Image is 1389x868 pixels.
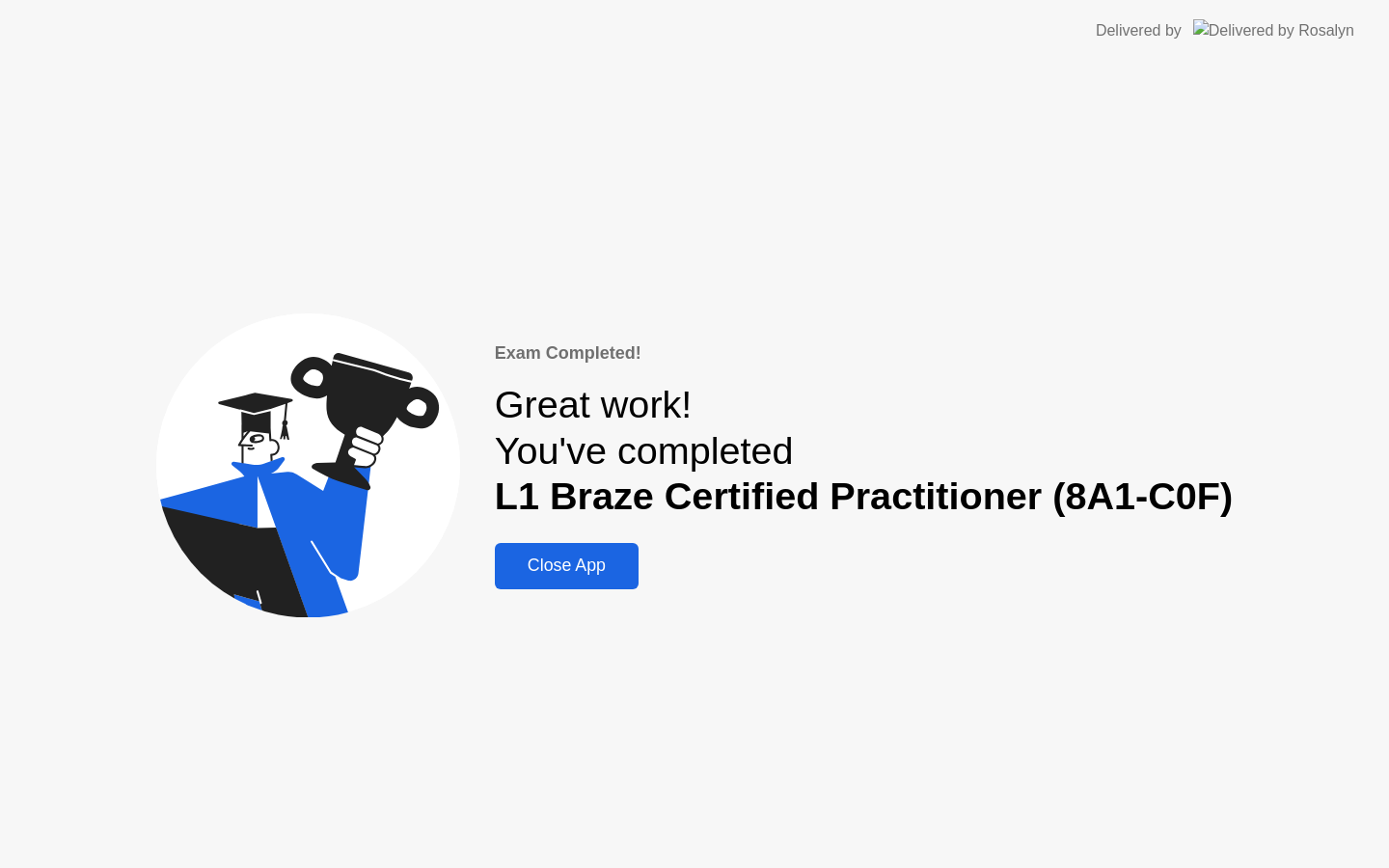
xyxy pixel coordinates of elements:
[1096,19,1182,42] div: Delivered by
[495,543,639,589] button: Close App
[495,340,1233,366] div: Exam Completed!
[1193,19,1354,41] img: Delivered by Rosalyn
[495,475,1233,517] b: L1 Braze Certified Practitioner (8A1-C0F)
[495,382,1233,520] div: Great work! You've completed
[501,556,633,576] div: Close App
